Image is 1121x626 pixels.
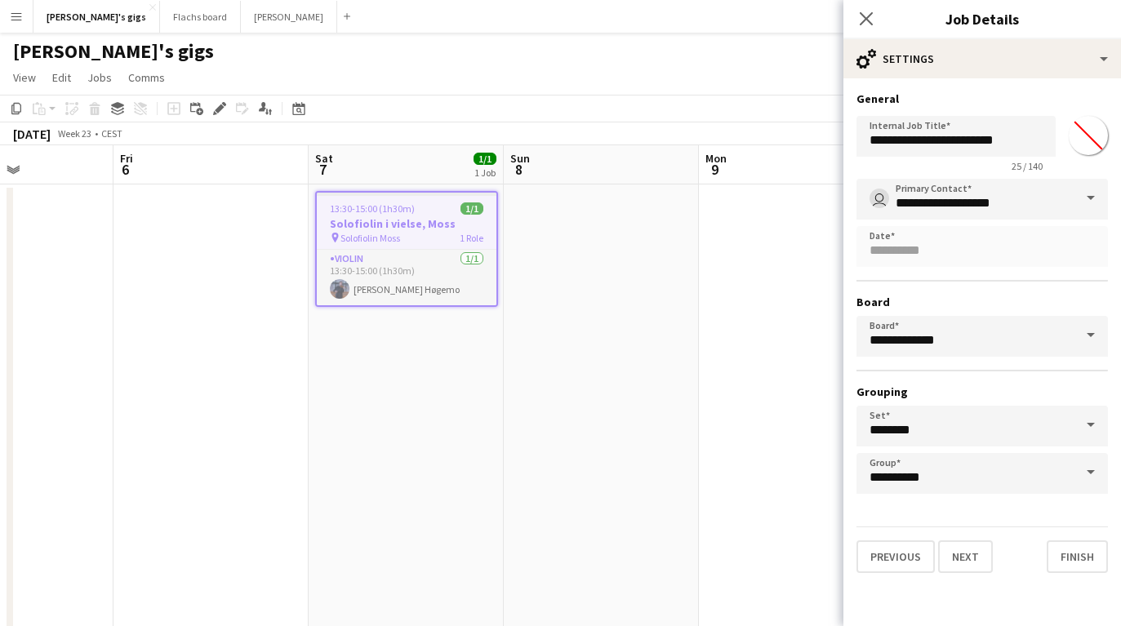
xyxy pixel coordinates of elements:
[54,127,95,140] span: Week 23
[938,540,993,573] button: Next
[999,160,1056,172] span: 25 / 140
[33,1,160,33] button: [PERSON_NAME]'s gigs
[13,39,214,64] h1: [PERSON_NAME]'s gigs
[1047,540,1108,573] button: Finish
[120,151,133,166] span: Fri
[101,127,122,140] div: CEST
[87,70,112,85] span: Jobs
[317,216,496,231] h3: Solofiolin i vielse, Moss
[843,39,1121,78] div: Settings
[856,91,1108,106] h3: General
[460,202,483,215] span: 1/1
[81,67,118,88] a: Jobs
[13,126,51,142] div: [DATE]
[843,8,1121,29] h3: Job Details
[7,67,42,88] a: View
[315,191,498,307] app-job-card: 13:30-15:00 (1h30m)1/1Solofiolin i vielse, Moss Solofiolin Moss1 RoleViolin1/113:30-15:00 (1h30m)...
[313,160,333,179] span: 7
[128,70,165,85] span: Comms
[330,202,415,215] span: 13:30-15:00 (1h30m)
[315,151,333,166] span: Sat
[474,153,496,165] span: 1/1
[460,232,483,244] span: 1 Role
[508,160,530,179] span: 8
[317,250,496,305] app-card-role: Violin1/113:30-15:00 (1h30m)[PERSON_NAME] Høgemo
[705,151,727,166] span: Mon
[13,70,36,85] span: View
[703,160,727,179] span: 9
[340,232,400,244] span: Solofiolin Moss
[510,151,530,166] span: Sun
[46,67,78,88] a: Edit
[856,295,1108,309] h3: Board
[160,1,241,33] button: Flachs board
[856,540,935,573] button: Previous
[52,70,71,85] span: Edit
[122,67,171,88] a: Comms
[474,166,496,179] div: 1 Job
[241,1,337,33] button: [PERSON_NAME]
[118,160,133,179] span: 6
[856,384,1108,399] h3: Grouping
